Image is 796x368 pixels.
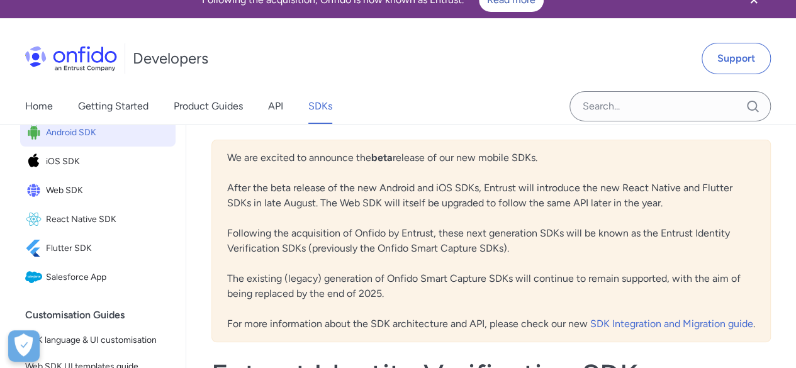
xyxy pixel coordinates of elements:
span: SDK language & UI customisation [25,333,171,348]
a: Support [702,43,771,74]
a: IconWeb SDKWeb SDK [20,177,176,204]
button: Open Preferences [8,330,40,362]
img: IconAndroid SDK [25,124,46,142]
a: Getting Started [78,89,149,124]
img: IconiOS SDK [25,153,46,170]
div: Customisation Guides [25,303,181,328]
img: Onfido Logo [25,46,117,71]
a: SDKs [308,89,332,124]
a: Product Guides [174,89,243,124]
span: Flutter SDK [46,240,171,257]
span: Salesforce App [46,269,171,286]
a: API [268,89,283,124]
a: IconiOS SDKiOS SDK [20,148,176,176]
span: Android SDK [46,124,171,142]
img: IconWeb SDK [25,182,46,199]
a: Home [25,89,53,124]
img: IconSalesforce App [25,269,46,286]
a: IconAndroid SDKAndroid SDK [20,119,176,147]
a: IconSalesforce AppSalesforce App [20,264,176,291]
img: IconReact Native SDK [25,211,46,228]
b: beta [371,152,393,164]
span: Web SDK [46,182,171,199]
input: Onfido search input field [569,91,771,121]
a: IconFlutter SDKFlutter SDK [20,235,176,262]
span: React Native SDK [46,211,171,228]
h1: Developers [133,48,208,69]
img: IconFlutter SDK [25,240,46,257]
div: We are excited to announce the release of our new mobile SDKs. After the beta release of the new ... [211,140,771,342]
a: SDK language & UI customisation [20,328,176,353]
div: Cookie Preferences [8,330,40,362]
span: iOS SDK [46,153,171,170]
a: SDK Integration and Migration guide [590,318,753,330]
a: IconReact Native SDKReact Native SDK [20,206,176,233]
